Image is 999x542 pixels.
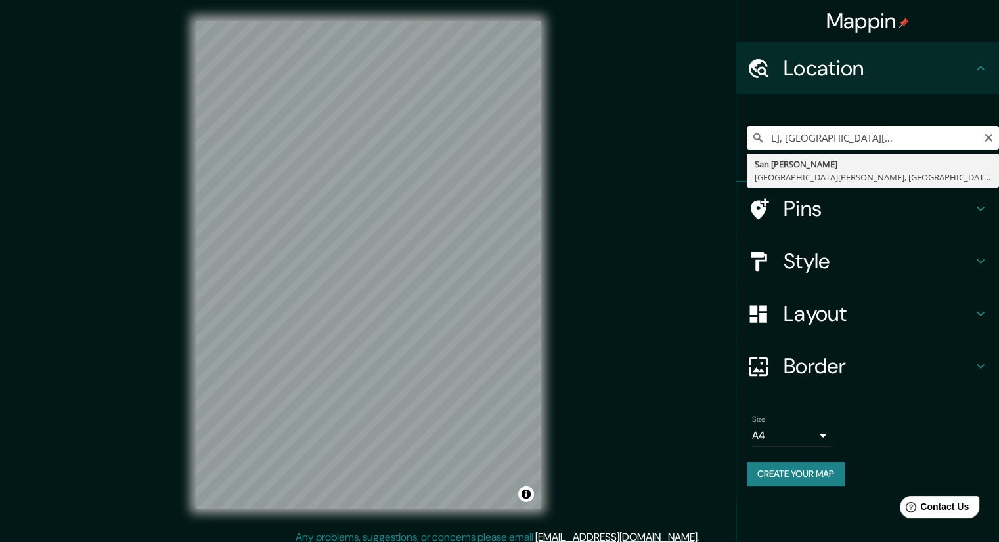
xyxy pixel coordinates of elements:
[755,157,991,171] div: San [PERSON_NAME]
[736,182,999,235] div: Pins
[196,21,541,509] canvas: Map
[899,18,909,28] img: pin-icon.png
[784,353,973,379] h4: Border
[784,196,973,222] h4: Pins
[983,131,994,143] button: Clear
[518,486,534,502] button: Toggle attribution
[736,287,999,340] div: Layout
[784,248,973,274] h4: Style
[736,42,999,94] div: Location
[784,301,973,327] h4: Layout
[882,491,985,528] iframe: Help widget launcher
[736,340,999,392] div: Border
[752,414,766,425] label: Size
[747,462,845,486] button: Create your map
[755,171,991,184] div: [GEOGRAPHIC_DATA][PERSON_NAME], [GEOGRAPHIC_DATA]
[752,425,831,446] div: A4
[736,235,999,287] div: Style
[784,55,973,81] h4: Location
[747,126,999,150] input: Pick your city or area
[826,8,910,34] h4: Mappin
